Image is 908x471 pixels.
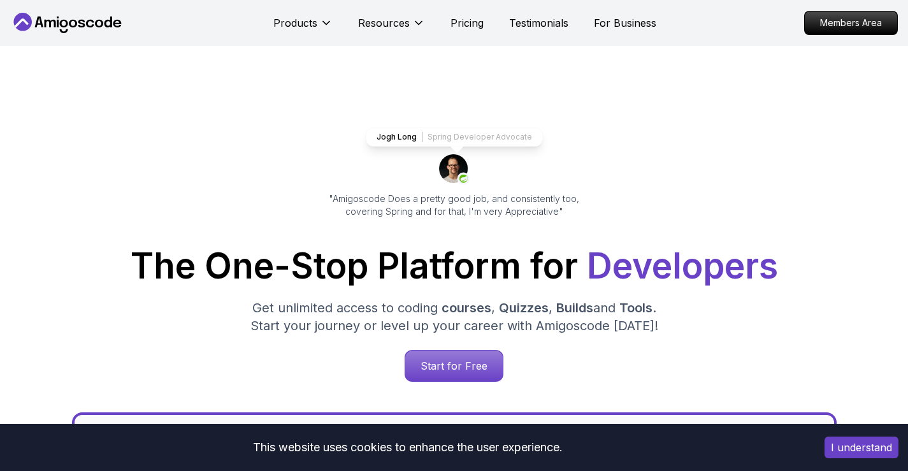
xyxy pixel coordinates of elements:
[358,15,410,31] p: Resources
[805,11,897,34] p: Members Area
[405,350,503,382] a: Start for Free
[499,300,549,315] span: Quizzes
[428,132,532,142] p: Spring Developer Advocate
[804,11,898,35] a: Members Area
[509,15,568,31] a: Testimonials
[619,300,652,315] span: Tools
[587,245,778,287] span: Developers
[10,433,805,461] div: This website uses cookies to enhance the user experience.
[439,154,470,185] img: josh long
[442,300,491,315] span: courses
[312,192,597,218] p: "Amigoscode Does a pretty good job, and consistently too, covering Spring and for that, I'm very ...
[273,15,317,31] p: Products
[556,300,593,315] span: Builds
[405,351,503,381] p: Start for Free
[273,15,333,41] button: Products
[358,15,425,41] button: Resources
[825,437,898,458] button: Accept cookies
[377,132,417,142] p: Jogh Long
[594,15,656,31] a: For Business
[18,249,890,284] h1: The One-Stop Platform for
[240,299,668,335] p: Get unlimited access to coding , , and . Start your journey or level up your career with Amigosco...
[450,15,484,31] a: Pricing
